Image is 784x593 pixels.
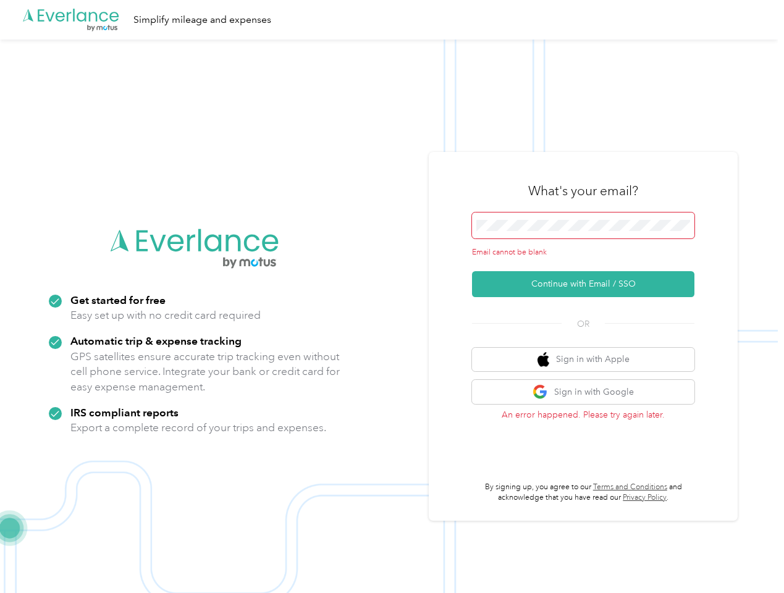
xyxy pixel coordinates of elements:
[528,182,638,200] h3: What's your email?
[537,352,550,368] img: apple logo
[472,247,694,258] div: Email cannot be blank
[472,482,694,503] p: By signing up, you agree to our and acknowledge that you have read our .
[562,318,605,330] span: OR
[472,408,694,421] p: An error happened. Please try again later.
[70,308,261,323] p: Easy set up with no credit card required
[70,349,340,395] p: GPS satellites ensure accurate trip tracking even without cell phone service. Integrate your bank...
[70,406,179,419] strong: IRS compliant reports
[70,293,166,306] strong: Get started for free
[593,482,667,492] a: Terms and Conditions
[133,12,271,28] div: Simplify mileage and expenses
[70,334,242,347] strong: Automatic trip & expense tracking
[533,384,548,400] img: google logo
[472,380,694,404] button: google logoSign in with Google
[623,493,667,502] a: Privacy Policy
[70,420,326,435] p: Export a complete record of your trips and expenses.
[472,348,694,372] button: apple logoSign in with Apple
[472,271,694,297] button: Continue with Email / SSO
